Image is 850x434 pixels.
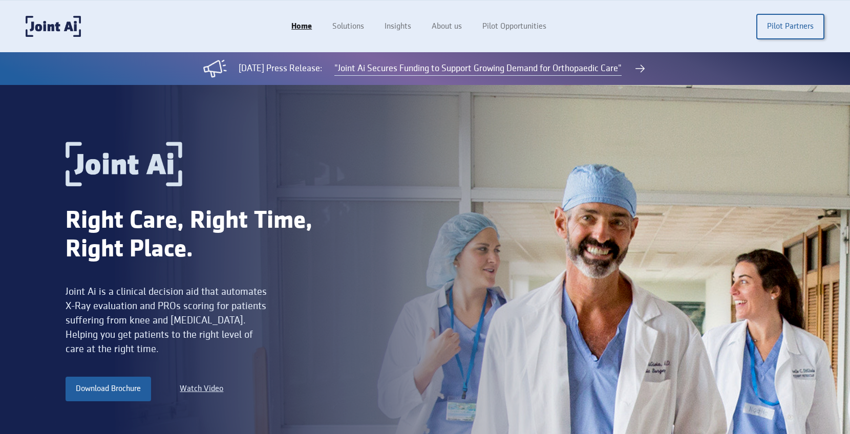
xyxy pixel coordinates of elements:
div: [DATE] Press Release: [239,62,322,75]
a: Solutions [322,17,374,36]
div: Joint Ai is a clinical decision aid that automates X-Ray evaluation and PROs scoring for patients... [66,285,270,356]
a: Pilot Partners [756,14,824,39]
a: home [26,16,81,37]
a: Download Brochure [66,377,151,401]
div: Right Care, Right Time, Right Place. [66,207,357,264]
a: About us [421,17,472,36]
a: Watch Video [180,383,223,395]
a: "Joint Ai Secures Funding to Support Growing Demand for Orthopaedic Care" [334,62,622,76]
a: Insights [374,17,421,36]
a: Home [281,17,322,36]
a: Pilot Opportunities [472,17,557,36]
